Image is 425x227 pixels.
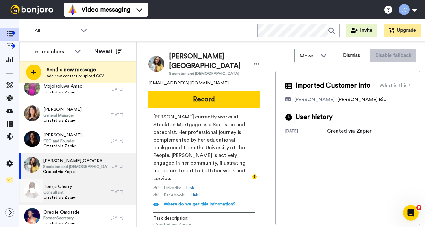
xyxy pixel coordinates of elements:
[336,49,367,62] button: Dismiss
[90,45,126,58] button: Newest
[43,138,82,144] span: CEO and Founder
[169,52,247,71] span: [PERSON_NAME][GEOGRAPHIC_DATA]
[35,48,71,56] div: All members
[186,185,194,191] a: Link
[416,205,421,210] span: 9
[148,80,229,86] span: [EMAIL_ADDRESS][DOMAIN_NAME]
[43,190,76,195] span: Consultant
[6,177,13,183] img: Checklist.svg
[148,56,164,72] img: Image of Alyann Acevedo-Burgos
[370,49,416,62] button: Disable fallback
[67,4,78,15] img: vm-color.svg
[43,132,82,138] span: [PERSON_NAME]
[285,128,327,135] div: [DATE]
[111,189,133,195] div: [DATE]
[43,221,80,226] span: Created via Zapier
[379,82,410,90] div: What is this?
[300,52,317,60] span: Move
[294,96,335,103] div: [PERSON_NAME]
[43,209,80,215] span: Oreofe Omotade
[82,5,130,14] span: Video messaging
[43,183,76,190] span: Tonzja Cherry
[403,205,419,221] iframe: Intercom live chat
[164,185,181,191] span: Linkedin :
[43,215,80,221] span: Former Secretary
[327,127,372,135] div: Created via Zapier
[47,66,104,74] span: Send a new message
[337,97,386,102] span: [PERSON_NAME] Bio
[43,83,82,90] span: Mojolaoluwa Amao
[43,169,108,174] span: Created via Zapier
[43,106,82,113] span: [PERSON_NAME]
[190,192,198,198] a: Link
[111,112,133,118] div: [DATE]
[148,91,260,108] button: Record
[111,215,133,220] div: [DATE]
[295,81,370,91] span: Imported Customer Info
[111,164,133,169] div: [DATE]
[43,118,82,123] span: Created via Zapier
[252,174,257,179] div: Tooltip anchor
[24,80,40,96] img: 3f448170-7a15-4e39-84b9-4bb63e0490ca.jpg
[24,105,40,121] img: fb702ef0-4434-44ba-ba7a-b860cf254acf.jpg
[295,112,333,122] span: User history
[153,113,255,182] span: [PERSON_NAME] currently works at Stockton Mortgage as a Sacristan and catechist. Her professional...
[153,215,198,222] span: Task description :
[43,158,108,164] span: [PERSON_NAME][GEOGRAPHIC_DATA]
[43,164,108,169] span: Sacristan and [DEMOGRAPHIC_DATA]
[169,71,247,76] span: Sacristan and [DEMOGRAPHIC_DATA]
[111,87,133,92] div: [DATE]
[111,138,133,143] div: [DATE]
[43,113,82,118] span: General Manager
[47,74,104,79] span: Add new contact or upload CSV
[24,131,40,147] img: 0db64ec0-1231-4fbd-8687-24a0ee1956b0.jpg
[346,24,377,37] button: Invite
[8,5,56,14] img: bj-logo-header-white.svg
[24,157,40,173] img: 9e098f85-824a-4c66-a57b-7185e4d56327.jpg
[43,90,82,95] span: Created via Zapier
[43,144,82,149] span: Created via Zapier
[164,202,236,206] span: Where do we get this information?
[43,195,76,200] span: Created via Zapier
[34,27,77,35] span: All
[164,192,185,198] span: Facebook :
[24,208,40,224] img: 5d5ab2f4-2e19-41f3-be23-9a2dbf7543d8.jpg
[384,24,421,37] button: Upgrade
